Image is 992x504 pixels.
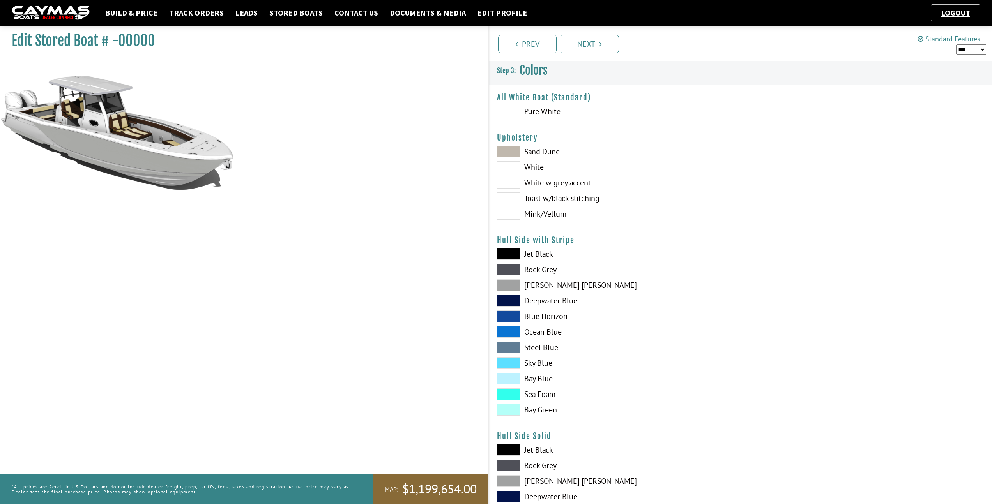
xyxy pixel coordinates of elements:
[497,208,733,220] label: Mink/Vellum
[497,146,733,157] label: Sand Dune
[402,481,477,497] span: $1,199,654.00
[497,475,733,487] label: [PERSON_NAME] [PERSON_NAME]
[497,431,985,441] h4: Hull Side Solid
[497,404,733,416] label: Bay Green
[497,373,733,384] label: Bay Blue
[498,35,557,53] a: Prev
[101,8,161,18] a: Build & Price
[497,444,733,456] label: Jet Black
[497,326,733,338] label: Ocean Blue
[497,93,985,102] h4: All White Boat (Standard)
[386,8,470,18] a: Documents & Media
[497,235,985,245] h4: Hull Side with Stripe
[265,8,327,18] a: Stored Boats
[497,460,733,471] label: Rock Grey
[497,388,733,400] label: Sea Foam
[12,6,90,20] img: caymas-dealer-connect-2ed40d3bc7270c1d8d7ffb4b79bf05adc795679939227970def78ec6f6c03838.gif
[497,279,733,291] label: [PERSON_NAME] [PERSON_NAME]
[165,8,228,18] a: Track Orders
[12,32,469,49] h1: Edit Stored Boat # -00000
[561,35,619,53] a: Next
[331,8,382,18] a: Contact Us
[497,248,733,260] label: Jet Black
[385,485,398,493] span: MAP:
[232,8,262,18] a: Leads
[497,106,733,117] label: Pure White
[497,295,733,307] label: Deepwater Blue
[497,133,985,143] h4: Upholstery
[12,480,355,498] p: *All prices are Retail in US Dollars and do not include dealer freight, prep, tariffs, fees, taxe...
[373,474,488,504] a: MAP:$1,199,654.00
[497,491,733,502] label: Deepwater Blue
[497,177,733,189] label: White w grey accent
[497,161,733,173] label: White
[497,264,733,275] label: Rock Grey
[497,342,733,353] label: Steel Blue
[497,192,733,204] label: Toast w/black stitching
[474,8,531,18] a: Edit Profile
[918,34,980,43] a: Standard Features
[497,357,733,369] label: Sky Blue
[497,310,733,322] label: Blue Horizon
[937,8,974,18] a: Logout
